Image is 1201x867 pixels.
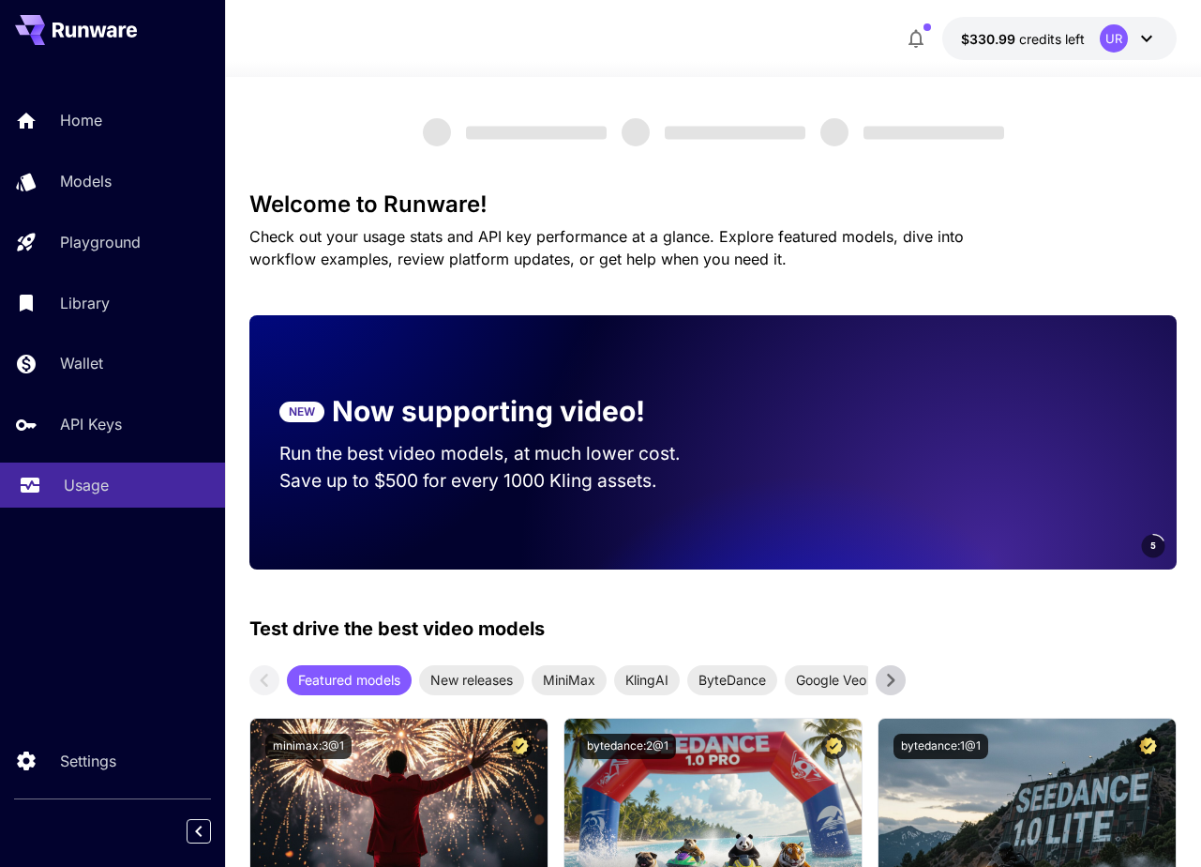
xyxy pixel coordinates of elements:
span: ByteDance [687,670,777,690]
p: Usage [64,474,109,496]
span: 5 [1150,539,1156,553]
span: Featured models [287,670,412,690]
h3: Welcome to Runware! [249,191,1177,218]
button: bytedance:2@1 [579,734,676,759]
span: Google Veo [785,670,878,690]
div: Google Veo [785,665,878,695]
p: Test drive the best video models [249,615,545,643]
div: New releases [419,665,524,695]
button: $330.98525UR [942,17,1177,60]
p: API Keys [60,413,122,435]
div: KlingAI [614,665,680,695]
p: Run the best video models, at much lower cost. [279,440,683,467]
button: minimax:3@1 [265,734,352,759]
span: $330.99 [961,31,1019,47]
p: Settings [60,750,116,772]
span: KlingAI [614,670,680,690]
div: ByteDance [687,665,777,695]
p: Playground [60,231,141,253]
span: MiniMax [532,670,607,690]
p: Now supporting video! [332,390,645,433]
div: UR [1100,24,1128,53]
p: Models [60,170,112,192]
button: Certified Model – Vetted for best performance and includes a commercial license. [1135,734,1161,759]
p: NEW [289,403,315,420]
p: Home [60,109,102,131]
button: Collapse sidebar [187,819,211,844]
button: Certified Model – Vetted for best performance and includes a commercial license. [507,734,533,759]
button: Certified Model – Vetted for best performance and includes a commercial license. [821,734,847,759]
div: $330.98525 [961,29,1085,49]
div: Collapse sidebar [201,814,225,848]
span: Check out your usage stats and API key performance at a glance. Explore featured models, dive int... [249,227,964,268]
p: Library [60,292,110,314]
p: Wallet [60,352,103,374]
span: credits left [1019,31,1085,47]
button: bytedance:1@1 [893,734,988,759]
p: Save up to $500 for every 1000 Kling assets. [279,467,683,494]
div: Featured models [287,665,412,695]
span: New releases [419,670,524,690]
div: MiniMax [532,665,607,695]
